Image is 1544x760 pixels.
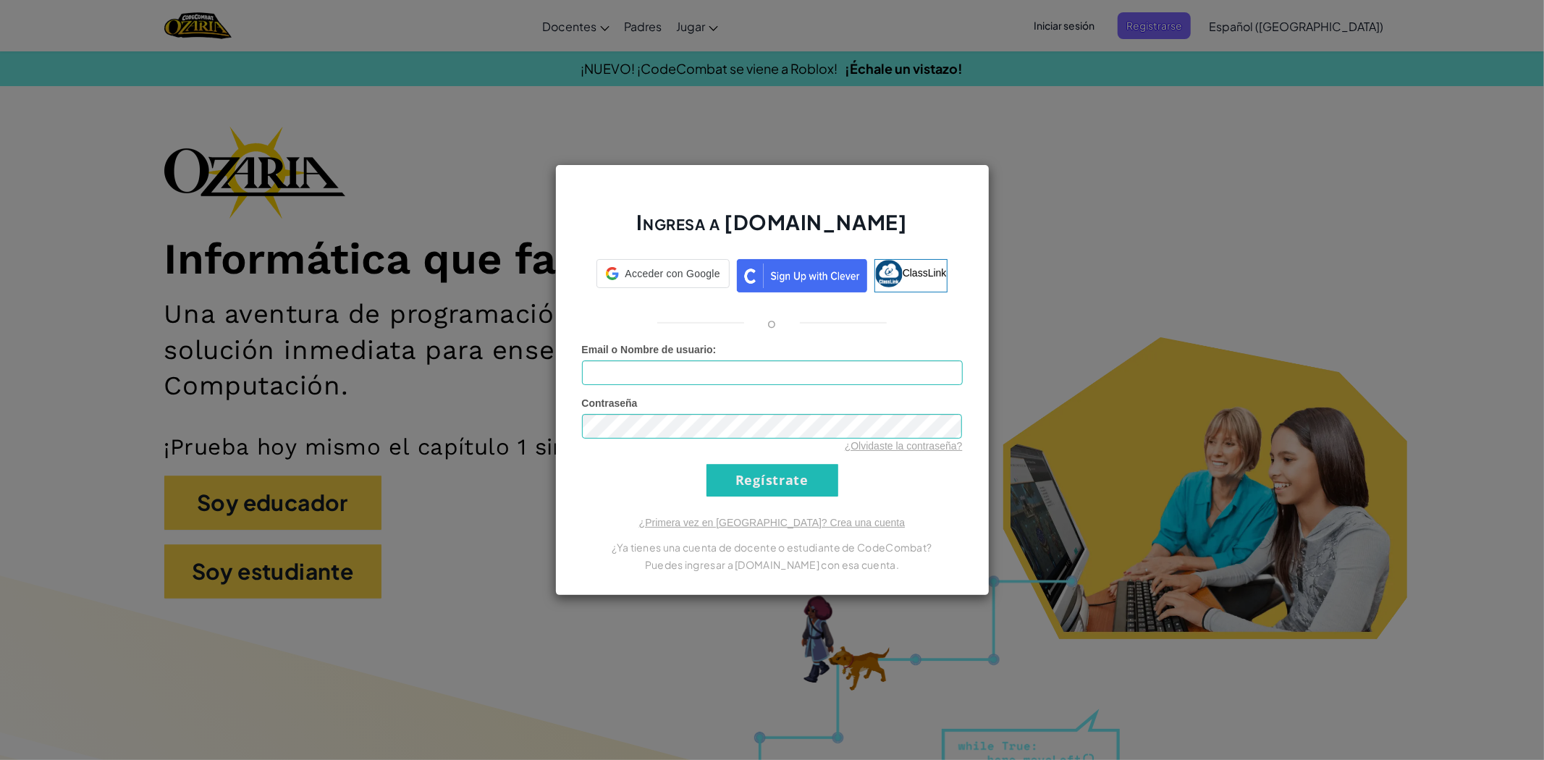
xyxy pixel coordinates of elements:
p: o [767,314,776,332]
span: Email o Nombre de usuario [582,344,713,355]
span: Acceder con Google [625,266,720,281]
p: ¿Ya tienes una cuenta de docente o estudiante de CodeCombat? [582,539,963,556]
img: classlink-logo-small.png [875,260,903,287]
span: Contraseña [582,397,638,409]
a: ¿Olvidaste la contraseña? [845,440,963,452]
span: ClassLink [903,267,947,279]
a: Acceder con Google [596,259,729,292]
label: : [582,342,717,357]
a: ¿Primera vez en [GEOGRAPHIC_DATA]? Crea una cuenta [639,517,906,528]
img: clever_sso_button@2x.png [737,259,867,292]
div: Acceder con Google [596,259,729,288]
h2: Ingresa a [DOMAIN_NAME] [582,208,963,250]
input: Regístrate [706,464,838,497]
p: Puedes ingresar a [DOMAIN_NAME] con esa cuenta. [582,556,963,573]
